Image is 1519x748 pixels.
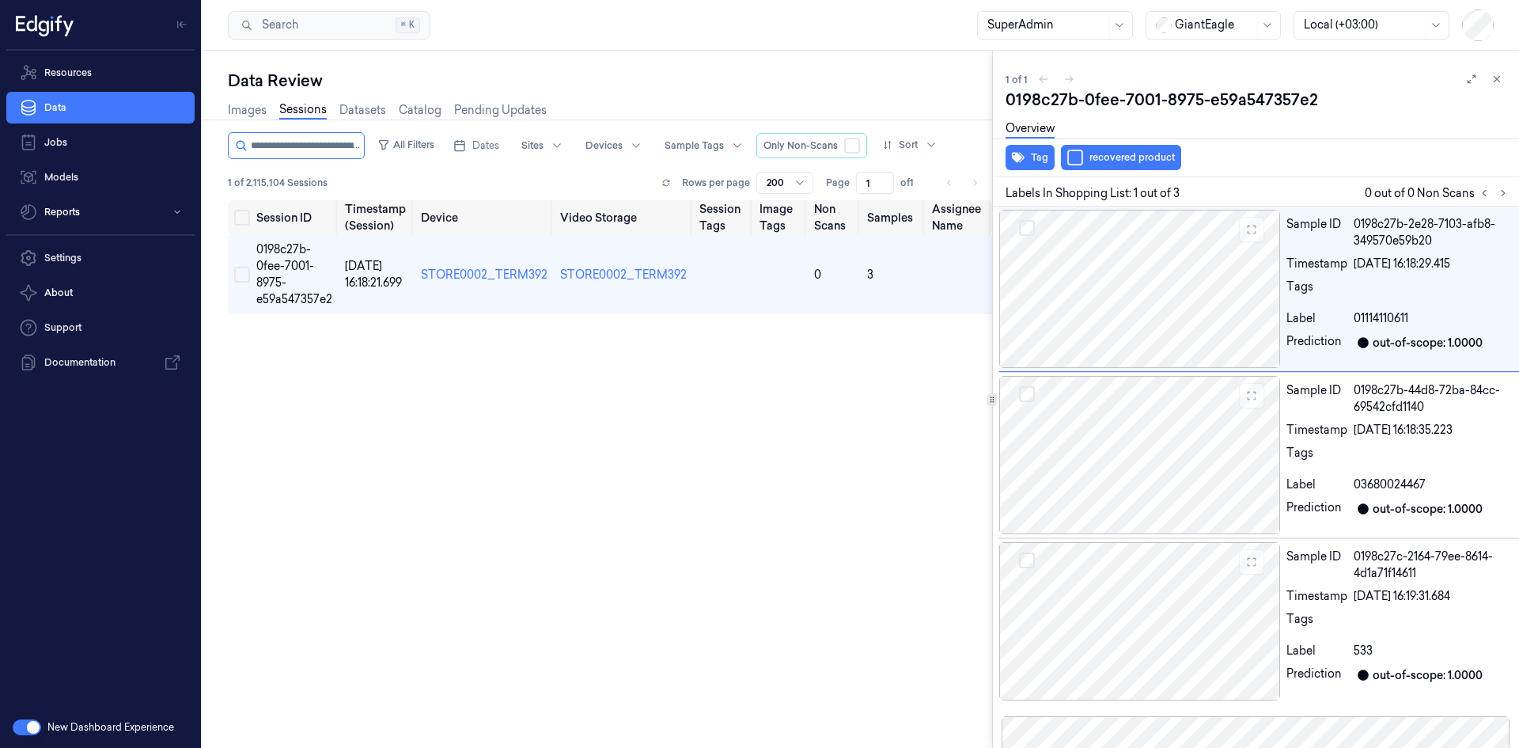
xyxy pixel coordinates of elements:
a: Models [6,161,195,193]
div: Data Review [228,70,992,92]
div: Prediction [1286,666,1347,685]
a: Images [228,102,267,119]
th: Session Tags [693,200,754,235]
button: Dates [447,133,506,158]
span: [DATE] 16:18:21.699 [345,259,402,290]
a: Resources [6,57,195,89]
div: Timestamp [1286,256,1347,272]
button: Search⌘K [228,11,430,40]
span: Search [256,17,298,33]
div: Sample ID [1286,549,1347,582]
th: Image Tags [753,200,808,235]
a: STORE0002_TERM392 [560,268,687,282]
div: [DATE] 16:18:29.415 [1354,256,1513,272]
button: Select row [1019,386,1035,402]
div: out-of-scope: 1.0000 [1373,667,1483,684]
th: Session ID [250,200,339,235]
div: Tags [1286,279,1347,304]
div: Sample ID [1286,382,1347,416]
a: Pending Updates [454,102,547,119]
th: Samples [861,200,925,235]
a: Settings [6,242,195,274]
div: 0198c27b-0fee-7001-8975-e59a547357e2 [1006,89,1506,111]
nav: pagination [938,172,986,194]
div: Label [1286,643,1347,659]
a: Documentation [6,347,195,378]
div: out-of-scope: 1.0000 [1373,335,1483,351]
span: Labels In Shopping List: 1 out of 3 [1006,185,1180,202]
button: About [6,277,195,309]
div: [DATE] 16:18:35.223 [1354,422,1513,439]
span: 1 of 1 [1006,73,1028,86]
th: Assignee Name [926,200,992,235]
button: recovered product [1061,145,1181,170]
button: Select row [1019,220,1035,236]
a: Data [6,92,195,123]
div: Tags [1286,611,1347,636]
div: Timestamp [1286,588,1347,605]
span: Dates [472,139,499,153]
div: 0198c27b-44d8-72ba-84cc-69542cfd1140 [1354,382,1513,416]
div: 533 [1354,643,1513,659]
span: 0 [814,268,821,282]
div: 03680024467 [1354,477,1513,493]
button: Select row [1019,552,1035,568]
button: Toggle Navigation [169,12,195,37]
span: of 1 [900,176,926,190]
a: STORE0002_TERM392 [421,268,547,282]
a: Jobs [6,127,195,158]
div: 01114110611 [1354,310,1513,327]
div: Timestamp [1286,422,1347,439]
div: Prediction [1286,499,1347,518]
div: Tags [1286,445,1347,470]
div: Prediction [1286,333,1347,352]
a: Support [6,312,195,344]
a: Sessions [279,101,327,120]
th: Non Scans [808,200,861,235]
div: Label [1286,477,1347,493]
span: 3 [867,268,873,282]
span: 0198c27b-0fee-7001-8975-e59a547357e2 [256,242,332,306]
span: 0 out of 0 Non Scans [1365,184,1513,203]
button: Select all [234,210,250,226]
a: Overview [1006,120,1055,139]
th: Video Storage [554,200,693,235]
a: Catalog [399,102,441,119]
p: Rows per page [682,176,750,190]
span: 1 of 2,115,104 Sessions [228,176,328,190]
div: Sample ID [1286,216,1347,249]
th: Device [415,200,554,235]
div: out-of-scope: 1.0000 [1373,501,1483,518]
span: Page [826,176,850,190]
button: Select row [234,267,250,283]
div: Label [1286,310,1347,327]
a: Datasets [339,102,386,119]
div: [DATE] 16:19:31.684 [1354,588,1513,605]
div: 0198c27c-2164-79ee-8614-4d1a71f14611 [1354,549,1513,582]
button: Tag [1006,145,1055,170]
button: All Filters [371,132,441,158]
span: Only Non-Scans [763,139,838,153]
div: 0198c27b-2e28-7103-afb8-349570e59b20 [1354,216,1513,249]
button: Reports [6,196,195,228]
th: Timestamp (Session) [339,200,415,235]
